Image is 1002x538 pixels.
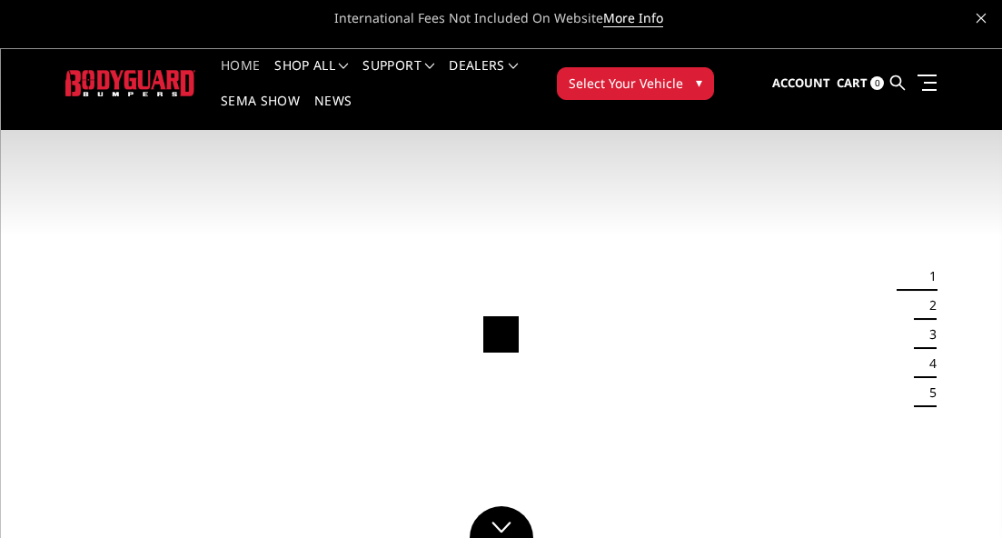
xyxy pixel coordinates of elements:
[221,95,300,130] a: SEMA Show
[362,59,434,95] a: Support
[918,349,937,378] button: 4 of 5
[221,59,260,95] a: Home
[470,506,533,538] a: Click to Down
[772,75,830,91] span: Account
[837,59,884,108] a: Cart 0
[918,262,937,291] button: 1 of 5
[918,378,937,407] button: 5 of 5
[557,67,714,100] button: Select Your Vehicle
[449,59,518,95] a: Dealers
[837,75,868,91] span: Cart
[870,76,884,90] span: 0
[314,95,352,130] a: News
[274,59,348,95] a: shop all
[696,73,702,92] span: ▾
[603,9,663,27] a: More Info
[65,70,195,95] img: BODYGUARD BUMPERS
[918,291,937,320] button: 2 of 5
[772,59,830,108] a: Account
[569,74,683,93] span: Select Your Vehicle
[918,320,937,349] button: 3 of 5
